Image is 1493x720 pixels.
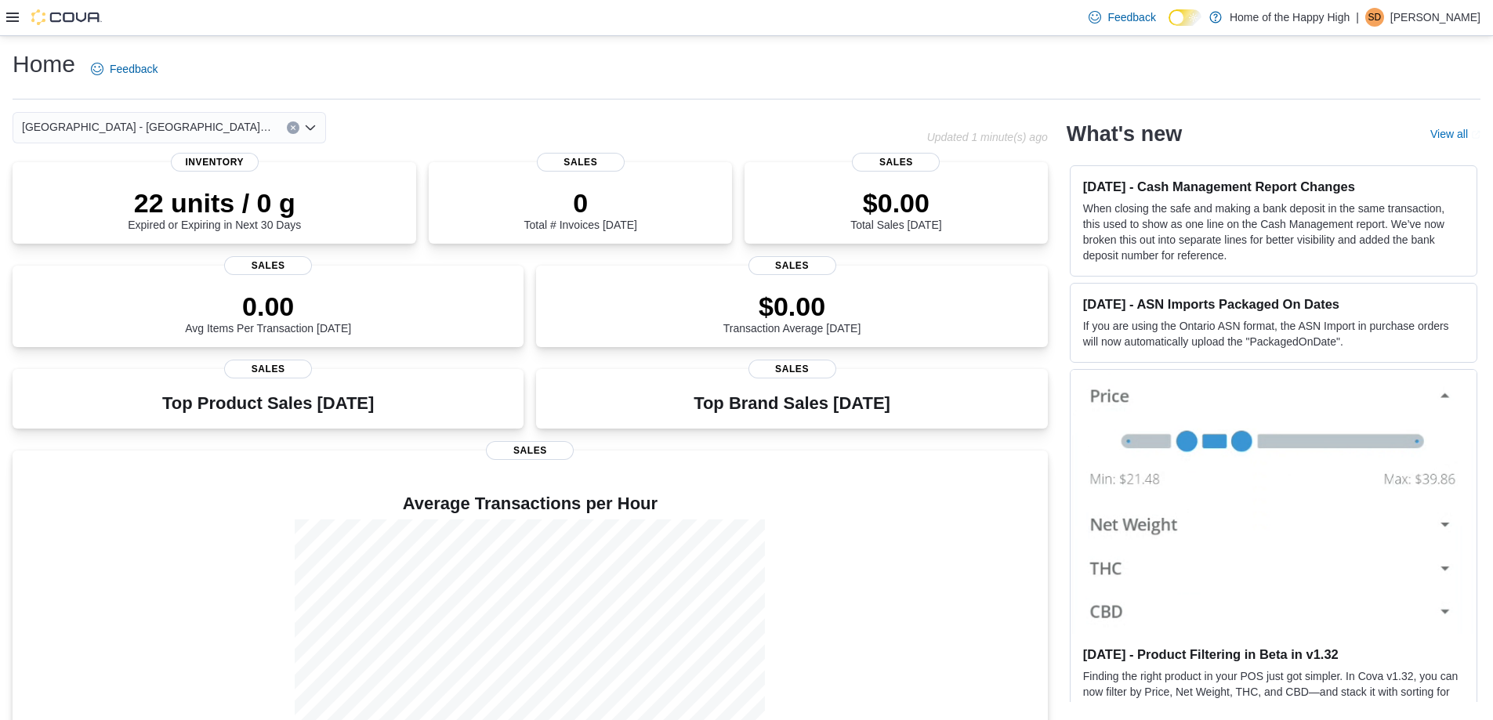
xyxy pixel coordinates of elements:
[287,121,299,134] button: Clear input
[1083,296,1464,312] h3: [DATE] - ASN Imports Packaged On Dates
[85,53,164,85] a: Feedback
[694,394,890,413] h3: Top Brand Sales [DATE]
[524,187,637,219] p: 0
[486,441,574,460] span: Sales
[1390,8,1480,27] p: [PERSON_NAME]
[723,291,861,322] p: $0.00
[224,360,312,378] span: Sales
[171,153,259,172] span: Inventory
[1083,179,1464,194] h3: [DATE] - Cash Management Report Changes
[1169,9,1201,26] input: Dark Mode
[25,494,1035,513] h4: Average Transactions per Hour
[1471,130,1480,139] svg: External link
[852,153,940,172] span: Sales
[537,153,625,172] span: Sales
[850,187,941,219] p: $0.00
[185,291,351,335] div: Avg Items Per Transaction [DATE]
[110,61,158,77] span: Feedback
[1083,201,1464,263] p: When closing the safe and making a bank deposit in the same transaction, this used to show as one...
[1230,8,1350,27] p: Home of the Happy High
[748,360,836,378] span: Sales
[13,49,75,80] h1: Home
[128,187,301,231] div: Expired or Expiring in Next 30 Days
[1370,701,1439,714] em: Beta Features
[224,256,312,275] span: Sales
[850,187,941,231] div: Total Sales [DATE]
[524,187,637,231] div: Total # Invoices [DATE]
[1107,9,1155,25] span: Feedback
[927,131,1048,143] p: Updated 1 minute(s) ago
[1430,128,1480,140] a: View allExternal link
[1365,8,1384,27] div: Shannon-Dawn Foth
[128,187,301,219] p: 22 units / 0 g
[304,121,317,134] button: Open list of options
[1082,2,1161,33] a: Feedback
[1169,26,1169,27] span: Dark Mode
[22,118,271,136] span: [GEOGRAPHIC_DATA] - [GEOGRAPHIC_DATA] - Fire & Flower
[1067,121,1182,147] h2: What's new
[1368,8,1382,27] span: SD
[1083,646,1464,662] h3: [DATE] - Product Filtering in Beta in v1.32
[1083,318,1464,349] p: If you are using the Ontario ASN format, the ASN Import in purchase orders will now automatically...
[748,256,836,275] span: Sales
[723,291,861,335] div: Transaction Average [DATE]
[162,394,374,413] h3: Top Product Sales [DATE]
[185,291,351,322] p: 0.00
[1356,8,1359,27] p: |
[31,9,102,25] img: Cova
